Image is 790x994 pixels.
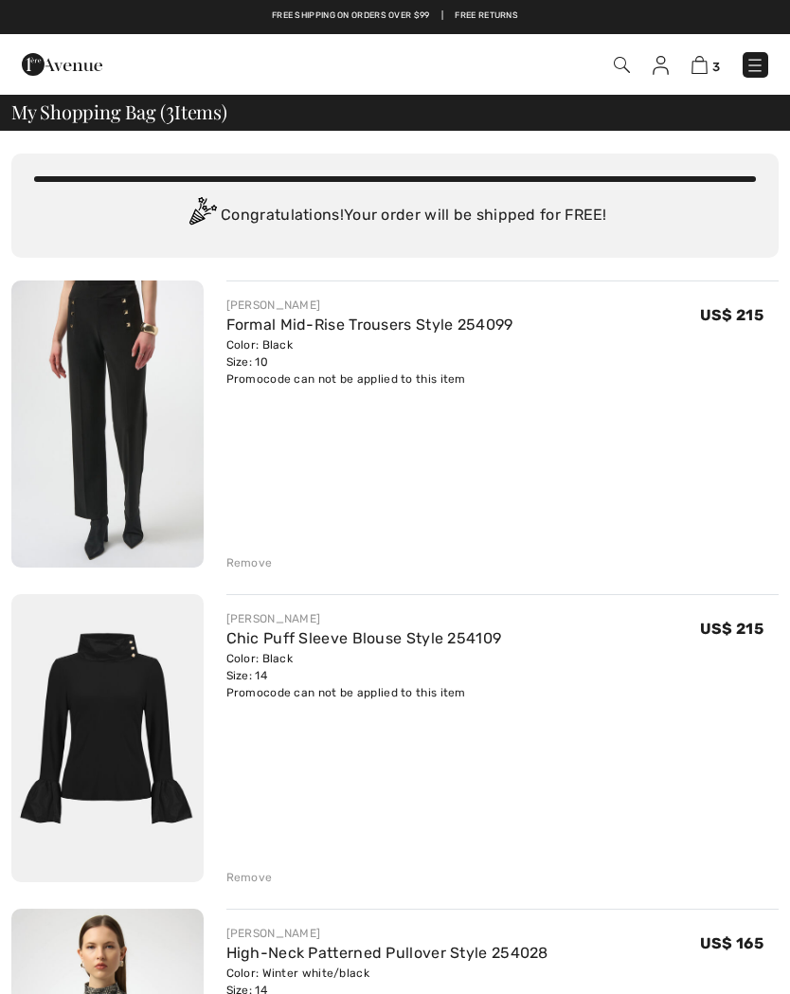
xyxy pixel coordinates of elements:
[166,98,174,122] span: 3
[226,629,502,647] a: Chic Puff Sleeve Blouse Style 254109
[455,9,518,23] a: Free Returns
[34,197,756,235] div: Congratulations! Your order will be shipped for FREE!
[226,869,273,886] div: Remove
[691,53,720,76] a: 3
[11,102,227,121] span: My Shopping Bag ( Items)
[11,280,204,568] img: Formal Mid-Rise Trousers Style 254099
[11,594,204,882] img: Chic Puff Sleeve Blouse Style 254109
[712,60,720,74] span: 3
[226,370,513,388] div: Promocode can not be applied to this item
[441,9,443,23] span: |
[226,610,502,627] div: [PERSON_NAME]
[226,554,273,571] div: Remove
[226,925,548,942] div: [PERSON_NAME]
[272,9,430,23] a: Free shipping on orders over $99
[691,56,708,74] img: Shopping Bag
[22,45,102,83] img: 1ère Avenue
[700,306,763,324] span: US$ 215
[745,56,764,75] img: Menu
[614,57,630,73] img: Search
[226,944,548,962] a: High-Neck Patterned Pullover Style 254028
[226,684,502,701] div: Promocode can not be applied to this item
[226,336,513,370] div: Color: Black Size: 10
[653,56,669,75] img: My Info
[226,650,502,684] div: Color: Black Size: 14
[700,934,763,952] span: US$ 165
[183,197,221,235] img: Congratulation2.svg
[700,620,763,638] span: US$ 215
[226,316,513,334] a: Formal Mid-Rise Trousers Style 254099
[226,297,513,314] div: [PERSON_NAME]
[22,54,102,72] a: 1ère Avenue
